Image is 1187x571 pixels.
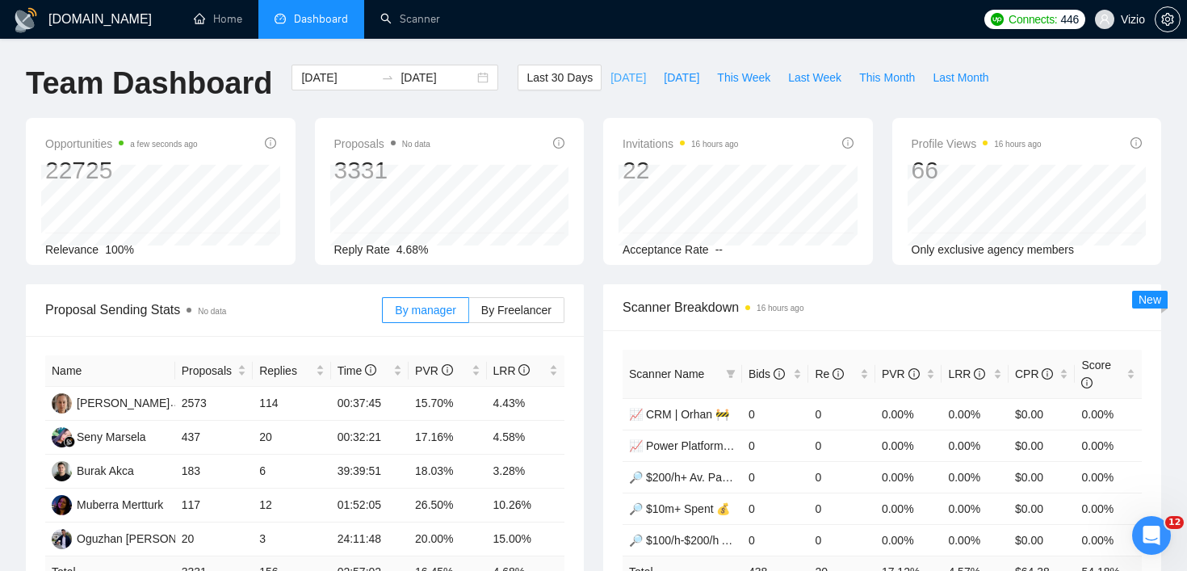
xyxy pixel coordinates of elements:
td: 20 [253,421,330,455]
a: homeHome [194,12,242,26]
button: This Month [850,65,924,90]
time: 16 hours ago [994,140,1041,149]
td: 183 [175,455,253,489]
div: 22 [623,155,738,186]
time: a few seconds ago [130,140,197,149]
span: filter [723,362,739,386]
span: By Freelancer [481,304,552,317]
td: 0.00% [942,524,1009,556]
span: Proposals [334,134,430,153]
td: 15.00% [487,523,565,556]
span: info-circle [553,137,564,149]
span: CPR [1015,367,1053,380]
span: Reply Rate [334,243,390,256]
span: Dashboard [294,12,348,26]
span: No data [402,140,430,149]
button: Last Month [924,65,997,90]
span: Last Month [933,69,988,86]
input: End date [401,69,474,86]
a: 🔎 $100/h-$200/h Av. Payers 💸 [629,534,792,547]
div: Seny Marsela [77,428,146,446]
span: Scanner Breakdown [623,297,1142,317]
button: [DATE] [655,65,708,90]
td: 0.00% [1075,461,1142,493]
span: 12 [1165,516,1184,529]
span: Relevance [45,243,99,256]
span: info-circle [908,368,920,380]
td: 0.00% [1075,524,1142,556]
span: Re [815,367,844,380]
td: 01:52:05 [331,489,409,523]
td: 0 [808,493,875,524]
img: SM [52,427,72,447]
td: $0.00 [1009,524,1076,556]
td: 39:39:51 [331,455,409,489]
span: PVR [415,364,453,377]
td: 0 [742,461,809,493]
span: 446 [1060,10,1078,28]
h1: Team Dashboard [26,65,272,103]
a: 🔎 $200/h+ Av. Payers 💸 [629,471,760,484]
td: 4.43% [487,387,565,421]
div: 22725 [45,155,198,186]
div: [PERSON_NAME] [77,394,170,412]
td: 0 [742,430,809,461]
div: 66 [912,155,1042,186]
td: 0 [742,398,809,430]
span: info-circle [265,137,276,149]
td: 0.00% [1075,430,1142,461]
td: 17.16% [409,421,486,455]
td: 24:11:48 [331,523,409,556]
a: 📈 CRM | Orhan 🚧 [629,408,729,421]
span: LRR [493,364,531,377]
td: 0.00% [942,398,1009,430]
td: 10.26% [487,489,565,523]
button: This Week [708,65,779,90]
time: 16 hours ago [757,304,803,313]
span: Proposals [182,362,234,380]
td: 3 [253,523,330,556]
span: New [1139,293,1161,306]
a: BABurak Akca [52,464,134,477]
a: setting [1155,13,1181,26]
td: 0.00% [942,461,1009,493]
td: 12 [253,489,330,523]
td: 6 [253,455,330,489]
th: Name [45,355,175,387]
button: [DATE] [602,65,655,90]
span: No data [198,307,226,316]
td: 2573 [175,387,253,421]
td: 0.00% [875,493,942,524]
td: $0.00 [1009,461,1076,493]
td: 20.00% [409,523,486,556]
a: SK[PERSON_NAME] [52,396,170,409]
td: 0.00% [875,461,942,493]
button: setting [1155,6,1181,32]
span: info-circle [774,368,785,380]
span: -- [715,243,723,256]
span: setting [1156,13,1180,26]
td: 4.58% [487,421,565,455]
span: Last 30 Days [526,69,593,86]
td: 26.50% [409,489,486,523]
span: Invitations [623,134,738,153]
span: to [381,71,394,84]
span: Time [338,364,376,377]
td: 0 [742,493,809,524]
th: Replies [253,355,330,387]
div: Oguzhan [PERSON_NAME] [77,530,219,548]
a: MMMuberra Mertturk [52,498,163,510]
td: 15.70% [409,387,486,421]
img: logo [13,7,39,33]
span: info-circle [974,368,985,380]
img: gigradar-bm.png [64,436,75,447]
td: 0 [742,524,809,556]
span: info-circle [1130,137,1142,149]
span: By manager [395,304,455,317]
span: info-circle [842,137,854,149]
span: This Week [717,69,770,86]
span: info-circle [518,364,530,376]
td: $0.00 [1009,398,1076,430]
div: Burak Akca [77,462,134,480]
iframe: Intercom live chat [1132,516,1171,555]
